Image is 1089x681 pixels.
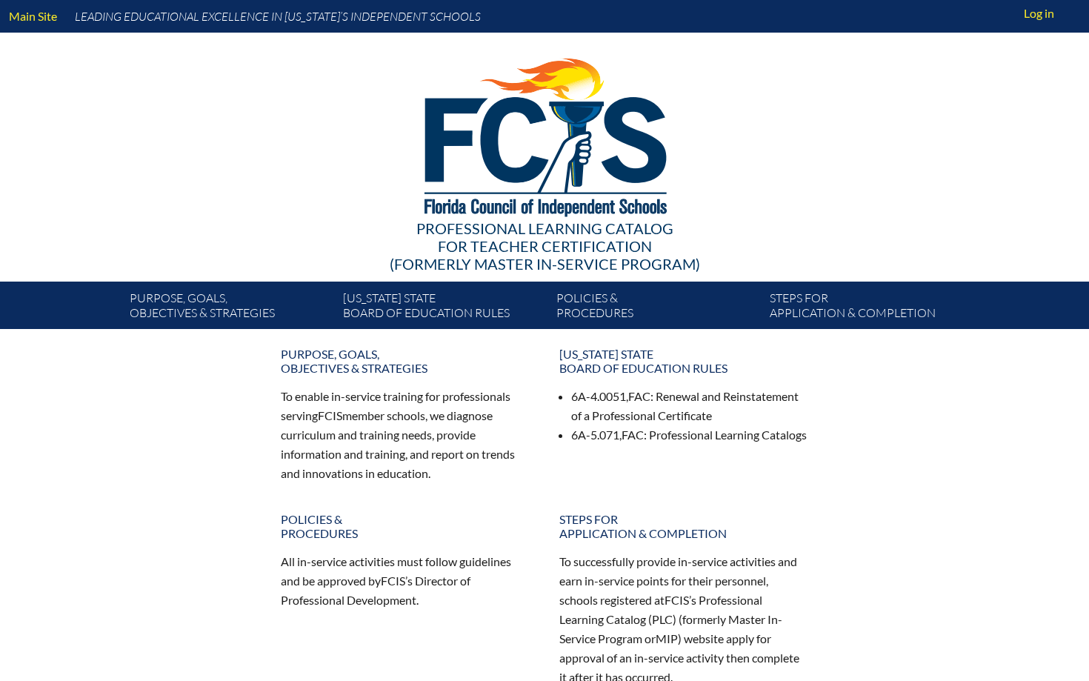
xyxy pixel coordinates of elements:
[628,389,650,403] span: FAC
[571,387,808,425] li: 6A-4.0051, : Renewal and Reinstatement of a Professional Certificate
[124,288,337,329] a: Purpose, goals,objectives & strategies
[656,631,678,645] span: MIP
[550,506,817,546] a: Steps forapplication & completion
[281,387,530,482] p: To enable in-service training for professionals serving member schools, we diagnose curriculum an...
[550,341,817,381] a: [US_STATE] StateBoard of Education rules
[381,574,405,588] span: FCIS
[3,6,63,26] a: Main Site
[1024,4,1054,22] span: Log in
[392,33,698,235] img: FCISlogo221.eps
[438,237,652,255] span: for Teacher Certification
[652,612,673,626] span: PLC
[337,288,550,329] a: [US_STATE] StateBoard of Education rules
[318,408,342,422] span: FCIS
[665,593,689,607] span: FCIS
[764,288,977,329] a: Steps forapplication & completion
[272,506,539,546] a: Policies &Procedures
[571,425,808,445] li: 6A-5.071, : Professional Learning Catalogs
[622,428,644,442] span: FAC
[272,341,539,381] a: Purpose, goals,objectives & strategies
[118,219,971,273] div: Professional Learning Catalog (formerly Master In-service Program)
[550,288,764,329] a: Policies &Procedures
[281,552,530,610] p: All in-service activities must follow guidelines and be approved by ’s Director of Professional D...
